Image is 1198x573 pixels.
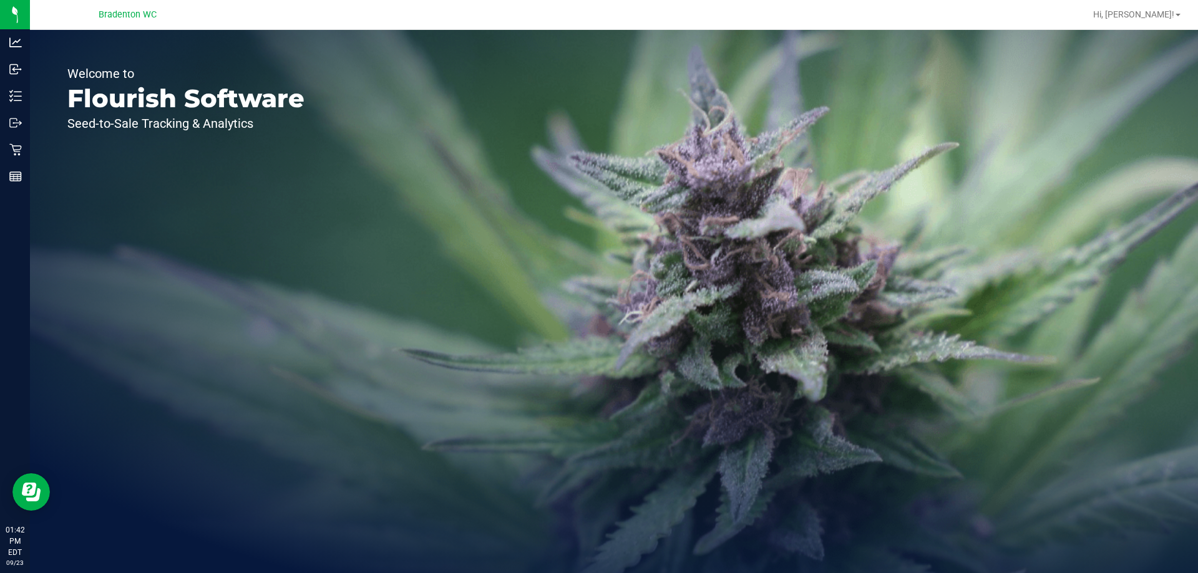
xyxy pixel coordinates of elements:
span: Bradenton WC [99,9,157,20]
iframe: Resource center [12,473,50,511]
inline-svg: Analytics [9,36,22,49]
p: Seed-to-Sale Tracking & Analytics [67,117,304,130]
inline-svg: Outbound [9,117,22,129]
p: Flourish Software [67,86,304,111]
p: 09/23 [6,558,24,567]
inline-svg: Retail [9,143,22,156]
inline-svg: Inventory [9,90,22,102]
inline-svg: Inbound [9,63,22,75]
inline-svg: Reports [9,170,22,183]
p: Welcome to [67,67,304,80]
p: 01:42 PM EDT [6,524,24,558]
span: Hi, [PERSON_NAME]! [1093,9,1174,19]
